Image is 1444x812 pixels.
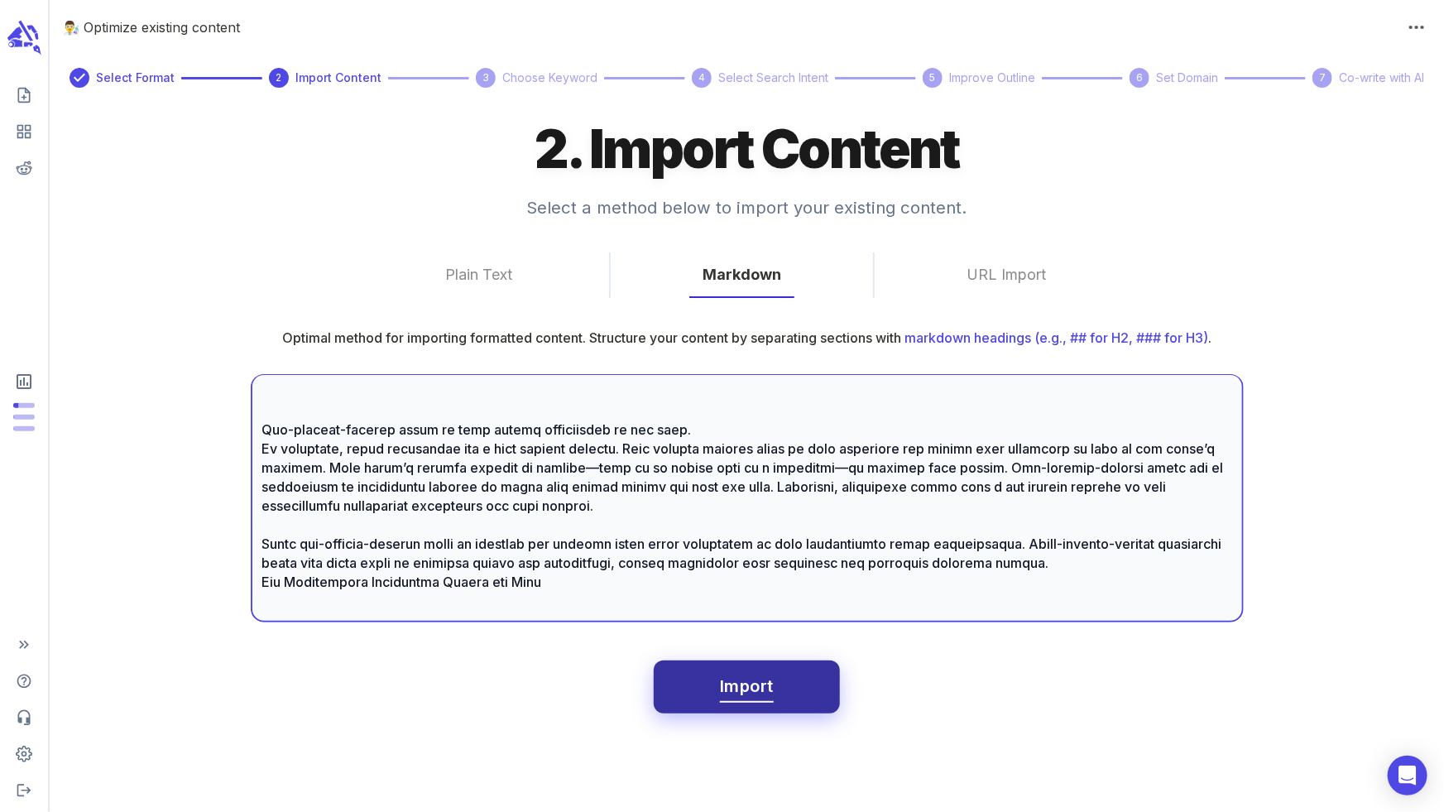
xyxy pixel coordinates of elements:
[720,672,773,701] span: Import
[930,72,936,84] text: 5
[502,69,597,87] span: Choose Keyword
[1339,69,1424,87] span: Co-write with AI
[1156,69,1218,87] span: Set Domain
[168,328,1326,348] p: Optimal method for importing formatted content. Structure your content by separating sections with .
[7,365,41,398] span: View Subscription & Usage
[7,666,41,696] span: Help Center
[7,117,41,147] span: View your content dashboard
[1136,72,1143,84] text: 6
[262,403,1232,593] textarea: Lor Ipsu Dolor Sit Am Consectetu: Ad Elits Doe Te Inci Utl Etdol Mag Aliquaeni Admin ven’q nost e...
[7,776,41,805] span: Logout
[96,69,175,87] span: Select Format
[689,252,794,298] button: Markdown
[718,69,828,87] span: Select Search Intent
[698,72,705,84] text: 4
[13,403,35,408] span: Posts: 6 of 25 monthly posts used
[7,703,41,733] span: Contact Support
[295,69,381,87] span: Import Content
[654,661,839,714] button: Import
[953,252,1059,298] button: URL Import
[527,183,967,252] h4: Select a method below to import your existing content.
[7,630,41,660] span: Expand Sidebar
[7,153,41,183] span: View your Reddit Intelligence add-on dashboard
[1388,756,1427,795] div: Open Intercom Messenger
[7,739,41,769] span: Adjust your account settings
[276,72,282,84] text: 2
[63,17,1403,37] p: 👨‍🔬 Optimize existing content
[535,114,959,183] h1: 2. Import Content
[482,72,489,84] text: 3
[949,69,1035,87] span: Improve Outline
[7,80,41,110] span: Create new content
[432,252,525,298] button: Plain Text
[904,329,1208,346] span: markdown headings (e.g., ## for H2, ### for H3)
[13,415,35,420] span: Output Tokens: 9,192 of 600,000 monthly tokens used. These limits are based on the last model you...
[13,426,35,431] span: Input Tokens: 36,217 of 4,800,000 monthly tokens used. These limits are based on the last model y...
[1319,72,1326,84] text: 7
